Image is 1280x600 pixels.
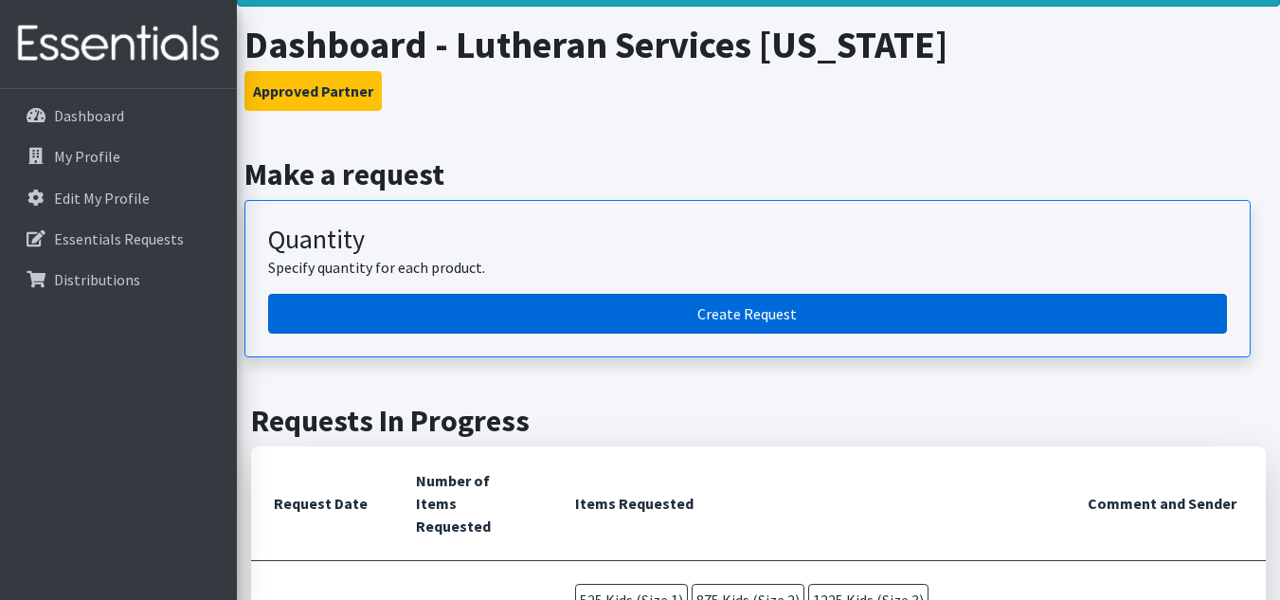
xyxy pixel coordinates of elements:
[8,12,229,76] img: HumanEssentials
[244,22,1273,67] h1: Dashboard - Lutheran Services [US_STATE]
[54,189,150,208] p: Edit My Profile
[251,403,1266,439] h2: Requests In Progress
[244,71,382,111] button: Approved Partner
[54,106,124,125] p: Dashboard
[393,446,552,561] th: Number of Items Requested
[268,256,1227,279] p: Specify quantity for each product.
[268,224,1227,256] h3: Quantity
[8,179,229,217] a: Edit My Profile
[1065,446,1266,561] th: Comment and Sender
[244,156,1273,192] h2: Make a request
[54,270,140,289] p: Distributions
[268,294,1227,334] a: Create a request by quantity
[8,261,229,299] a: Distributions
[251,446,393,561] th: Request Date
[8,220,229,258] a: Essentials Requests
[8,137,229,175] a: My Profile
[8,97,229,135] a: Dashboard
[54,229,184,248] p: Essentials Requests
[54,147,120,166] p: My Profile
[552,446,1065,561] th: Items Requested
